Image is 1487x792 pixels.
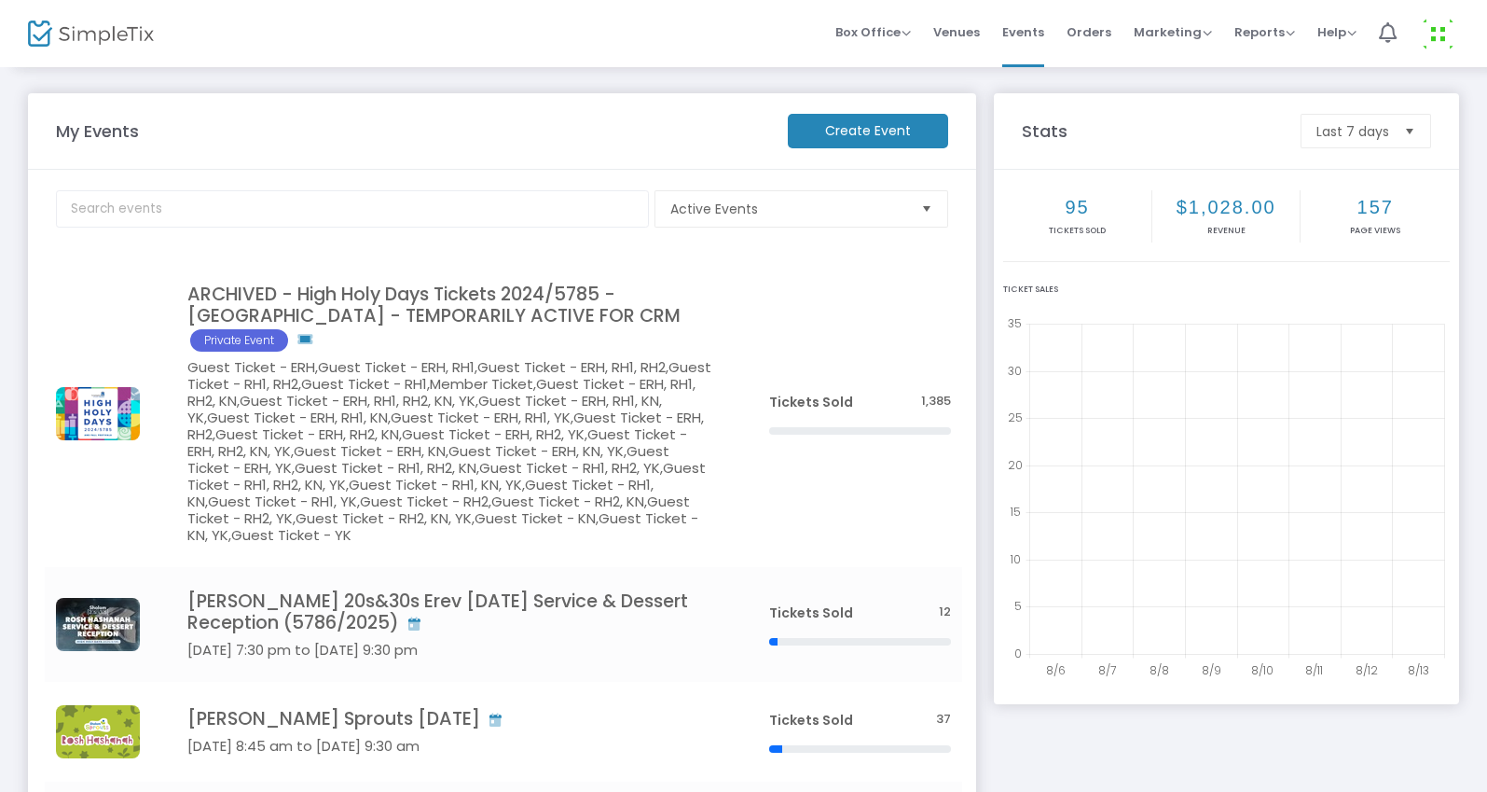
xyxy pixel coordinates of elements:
[936,711,951,729] span: 37
[1154,225,1299,238] p: Revenue
[1010,504,1021,520] text: 15
[190,329,288,352] span: Private Event
[1014,598,1022,614] text: 5
[1302,196,1448,218] h2: 157
[769,711,853,729] span: Tickets Sold
[914,191,940,227] button: Select
[47,118,778,144] m-panel-title: My Events
[1005,196,1150,218] h2: 95
[56,190,649,228] input: Search events
[835,23,911,41] span: Box Office
[1008,410,1023,425] text: 25
[769,604,853,622] span: Tickets Sold
[1010,550,1021,566] text: 10
[1202,662,1221,678] text: 8/9
[1005,225,1150,238] p: Tickets sold
[1302,225,1448,238] p: Page Views
[56,387,140,440] img: HHD2025-SimpletixGraphic.png
[1008,315,1022,331] text: 35
[1316,122,1389,141] span: Last 7 days
[187,359,713,544] h5: Guest Ticket - ERH,Guest Ticket - ERH, RH1,Guest Ticket - ERH, RH1, RH2,Guest Ticket - RH1, RH2,G...
[1014,646,1022,661] text: 0
[1408,662,1429,678] text: 8/13
[1002,8,1044,56] span: Events
[56,705,140,758] img: hhdsprouts-021.png
[187,591,713,634] h4: [PERSON_NAME] 20s&30s Erev [DATE] Service & Dessert Reception (5786/2025)
[187,284,713,352] h4: ARCHIVED - High Holy Days Tickets 2024/5785 - [GEOGRAPHIC_DATA] - TEMPORARILY ACTIVE FOR CRM
[1397,115,1423,147] button: Select
[670,200,906,218] span: Active Events
[1234,23,1295,41] span: Reports
[187,642,713,659] h5: [DATE] 7:30 pm to [DATE] 9:30 pm
[1305,662,1323,678] text: 8/11
[1013,118,1292,144] m-panel-title: Stats
[1008,362,1022,378] text: 30
[1154,196,1299,218] h2: $1,028.00
[1356,662,1378,678] text: 8/12
[1317,23,1356,41] span: Help
[1098,662,1116,678] text: 8/7
[788,114,948,148] m-button: Create Event
[187,708,713,729] h4: [PERSON_NAME] Sprouts [DATE]
[1008,456,1023,472] text: 20
[1134,23,1212,41] span: Marketing
[1003,284,1450,297] div: Ticket Sales
[933,8,980,56] span: Venues
[56,598,140,651] img: SimpletixRoshHashanahServiceDessertReception.jpg
[1252,662,1274,678] text: 8/10
[1067,8,1111,56] span: Orders
[1150,662,1169,678] text: 8/8
[187,738,713,755] h5: [DATE] 8:45 am to [DATE] 9:30 am
[1046,662,1066,678] text: 8/6
[939,604,951,621] span: 12
[921,393,951,410] span: 1,385
[769,393,853,411] span: Tickets Sold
